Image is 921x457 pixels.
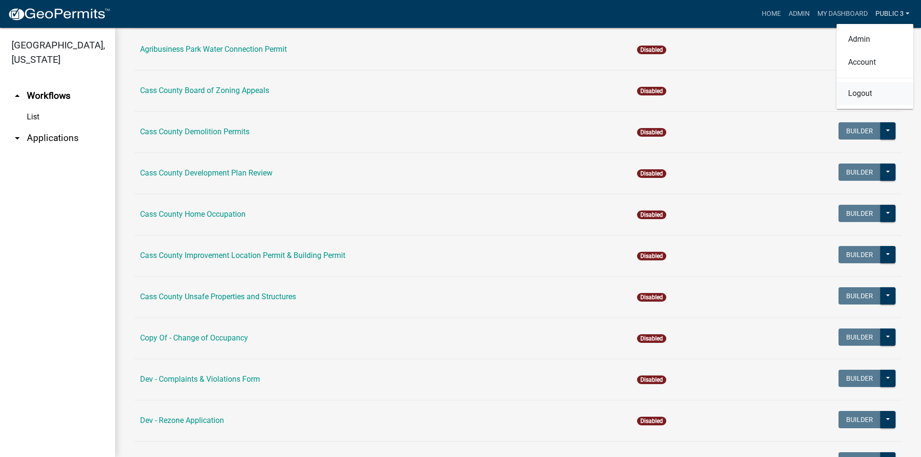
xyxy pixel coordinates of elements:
[140,210,246,219] a: Cass County Home Occupation
[637,334,666,343] span: Disabled
[837,24,913,109] div: public 3
[140,168,272,177] a: Cass County Development Plan Review
[838,205,881,222] button: Builder
[140,45,287,54] a: Agribusiness Park Water Connection Permit
[12,90,23,102] i: arrow_drop_up
[637,87,666,95] span: Disabled
[140,375,260,384] a: Dev - Complaints & Violations Form
[637,128,666,137] span: Disabled
[637,417,666,425] span: Disabled
[838,370,881,387] button: Builder
[140,86,269,95] a: Cass County Board of Zoning Appeals
[637,375,666,384] span: Disabled
[637,46,666,54] span: Disabled
[758,5,785,23] a: Home
[872,5,913,23] a: public 3
[637,169,666,178] span: Disabled
[837,82,913,105] a: Logout
[838,411,881,428] button: Builder
[140,416,224,425] a: Dev - Rezone Application
[12,132,23,144] i: arrow_drop_down
[637,293,666,302] span: Disabled
[837,28,913,51] a: Admin
[814,5,872,23] a: My Dashboard
[140,333,248,342] a: Copy Of - Change of Occupancy
[785,5,814,23] a: Admin
[838,164,881,181] button: Builder
[637,211,666,219] span: Disabled
[838,122,881,140] button: Builder
[838,287,881,305] button: Builder
[838,328,881,346] button: Builder
[140,251,345,260] a: Cass County Improvement Location Permit & Building Permit
[140,127,249,136] a: Cass County Demolition Permits
[837,51,913,74] a: Account
[140,292,296,301] a: Cass County Unsafe Properties and Structures
[637,252,666,260] span: Disabled
[838,246,881,263] button: Builder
